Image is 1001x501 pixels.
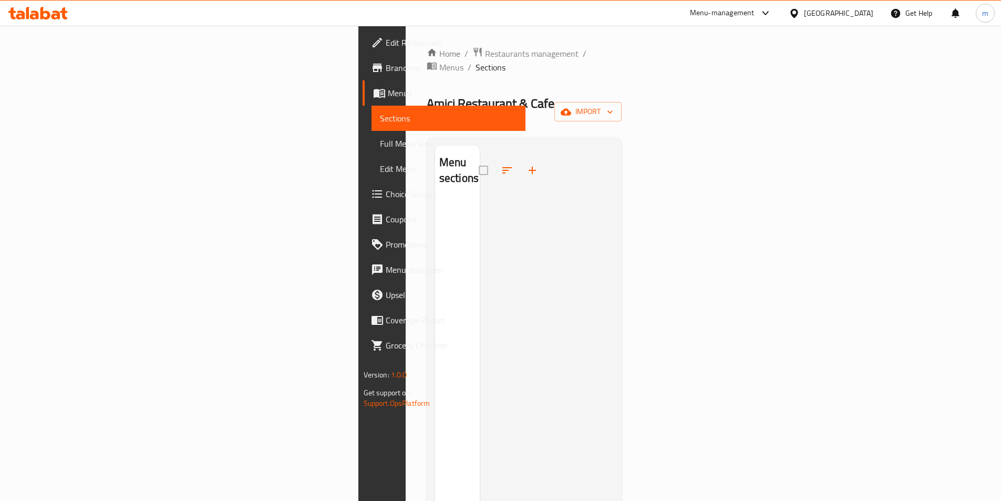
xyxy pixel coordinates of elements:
[363,80,525,106] a: Menus
[435,196,480,204] nav: Menu sections
[386,339,517,352] span: Grocery Checklist
[363,207,525,232] a: Coupons
[391,368,407,382] span: 1.0.0
[386,62,517,74] span: Branches
[380,162,517,175] span: Edit Menu
[364,386,412,400] span: Get support on:
[380,137,517,150] span: Full Menu View
[386,213,517,226] span: Coupons
[363,30,525,55] a: Edit Restaurant
[363,333,525,358] a: Grocery Checklist
[386,238,517,251] span: Promotions
[485,47,579,60] span: Restaurants management
[554,102,622,121] button: import
[386,289,517,301] span: Upsell
[364,396,430,410] a: Support.OpsPlatform
[388,87,517,99] span: Menus
[982,7,988,19] span: m
[386,36,517,49] span: Edit Restaurant
[563,105,613,118] span: import
[363,181,525,207] a: Choice Groups
[472,47,579,60] a: Restaurants management
[386,188,517,200] span: Choice Groups
[371,106,525,131] a: Sections
[363,308,525,333] a: Coverage Report
[804,7,873,19] div: [GEOGRAPHIC_DATA]
[520,158,545,183] button: Add section
[380,112,517,125] span: Sections
[363,282,525,308] a: Upsell
[371,131,525,156] a: Full Menu View
[690,7,755,19] div: Menu-management
[386,314,517,326] span: Coverage Report
[363,232,525,257] a: Promotions
[363,257,525,282] a: Menu disclaimer
[364,368,389,382] span: Version:
[386,263,517,276] span: Menu disclaimer
[583,47,586,60] li: /
[371,156,525,181] a: Edit Menu
[363,55,525,80] a: Branches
